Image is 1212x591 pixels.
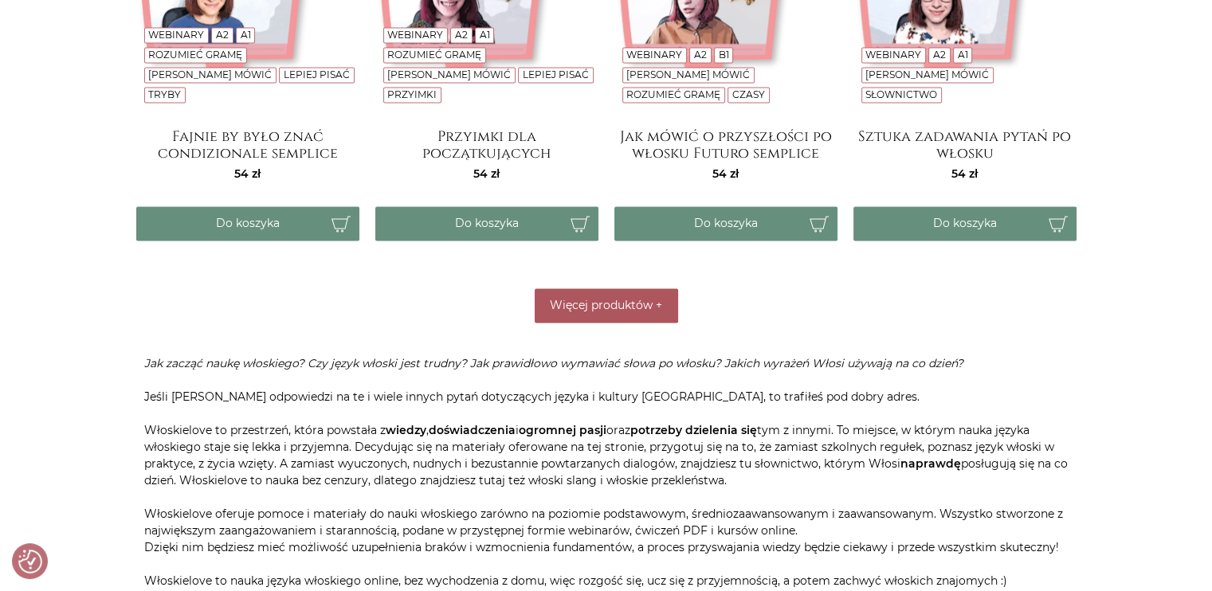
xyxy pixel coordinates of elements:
[550,298,653,312] span: Więcej produktów
[732,88,765,100] a: Czasy
[626,88,720,100] a: Rozumieć gramę
[386,422,426,436] b: wiedzy
[284,68,350,80] a: Lepiej pisać
[712,166,739,181] span: 54
[375,128,598,160] a: Przyimki dla początkujących
[387,88,437,100] a: Przyimki
[387,49,481,61] a: Rozumieć gramę
[234,166,261,181] span: 54
[957,49,967,61] a: A1
[136,206,359,241] button: Do koszyka
[523,68,589,80] a: Lepiej pisać
[240,29,250,41] a: A1
[853,206,1077,241] button: Do koszyka
[387,29,443,41] a: Webinary
[148,68,272,80] a: [PERSON_NAME] mówić
[144,355,963,370] i: Jak zacząć naukę włoskiego? Czy język włoski jest trudny? Jak prawidłowo wymawiać słowa po włosku...
[951,166,978,181] span: 54
[865,49,921,61] a: Webinary
[718,49,728,61] a: B1
[455,29,468,41] a: A2
[144,354,1069,589] p: Jeśli [PERSON_NAME] odpowiedzi na te i wiele innych pytań dotyczących języka i kultury [GEOGRAPHI...
[387,68,511,80] a: [PERSON_NAME] mówić
[626,68,750,80] a: [PERSON_NAME] mówić
[375,206,598,241] button: Do koszyka
[626,49,682,61] a: Webinary
[694,49,707,61] a: A2
[614,128,837,160] a: Jak mówić o przyszłości po włosku Futuro semplice
[473,166,500,181] span: 54
[614,206,837,241] button: Do koszyka
[865,88,937,100] a: Słownictwo
[630,422,757,436] b: potrzeby dzielenia się
[18,550,42,573] img: Revisit consent button
[148,49,242,61] a: Rozumieć gramę
[429,422,516,436] b: doświadczenia
[933,49,946,61] a: A2
[216,29,229,41] a: A2
[535,288,678,323] button: Więcej produktów +
[148,88,181,100] a: Tryby
[519,422,606,436] b: ogromnej pasji
[865,68,989,80] a: [PERSON_NAME] mówić
[148,29,204,41] a: Webinary
[900,456,961,470] b: naprawdę
[18,550,42,573] button: Preferencje co do zgód
[479,29,489,41] a: A1
[136,128,359,160] a: Fajnie by było znać condizionale semplice
[656,298,662,312] span: +
[853,128,1077,160] a: Sztuka zadawania pytań po włosku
